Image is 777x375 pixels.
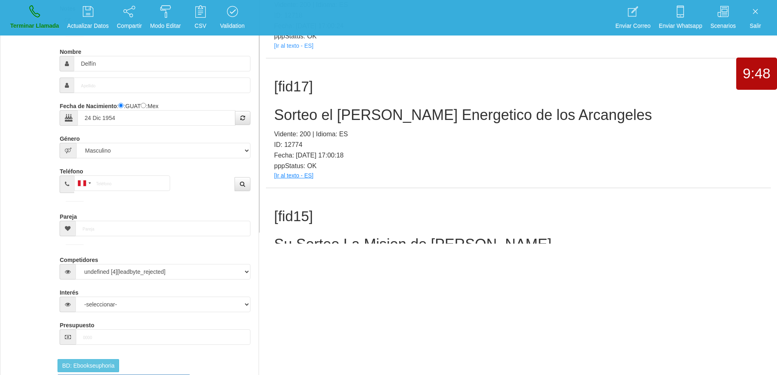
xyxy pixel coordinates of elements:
[217,2,247,33] a: Validation
[74,56,250,71] input: Nombre
[274,150,763,161] p: Fecha: [DATE] 17:00:18
[60,253,98,264] label: Competidores
[60,132,80,143] label: Género
[10,21,59,31] p: Terminar Llamada
[274,172,313,179] a: [Ir al texto - ES]
[64,2,112,33] a: Actualizar Datos
[141,103,146,108] input: :Yuca-Mex
[659,21,702,31] p: Enviar Whatsapp
[274,42,313,49] a: [Ir al texto - ES]
[708,2,739,33] a: Scenarios
[74,175,170,191] input: Teléfono
[60,286,78,297] label: Interés
[150,21,181,31] p: Modo Editar
[615,21,651,31] p: Enviar Correo
[274,31,763,42] p: pppStatus: OK
[75,176,93,191] div: Peru (Perú): +51
[711,21,736,31] p: Scenarios
[60,164,83,175] label: Teléfono
[274,236,763,253] h2: Su Sorteo La Mision de [PERSON_NAME]
[76,329,250,345] input: 0000
[60,99,250,126] div: : :GUAT :Mex
[60,318,94,329] label: Presupuesto
[741,2,770,33] a: Salir
[274,140,763,150] p: ID: 12774
[60,45,81,56] label: Nombre
[74,78,250,93] input: Apellido
[117,21,142,31] p: Compartir
[274,129,763,140] p: Vidente: 200 | Idioma: ES
[274,209,763,224] h1: [fid15]
[274,161,763,171] p: pppStatus: OK
[274,79,763,95] h1: [fid17]
[67,21,109,31] p: Actualizar Datos
[656,2,705,33] a: Enviar Whatsapp
[60,210,77,221] label: Pareja
[75,221,250,236] input: Pareja
[220,21,244,31] p: Validation
[274,107,763,123] h2: Sorteo el [PERSON_NAME] Energetico de los Arcangeles
[114,2,145,33] a: Compartir
[189,21,212,31] p: CSV
[736,66,777,82] h1: 9:48
[147,2,184,33] a: Modo Editar
[744,21,767,31] p: Salir
[7,2,62,33] a: Terminar Llamada
[118,103,124,108] input: :Quechi GUAT
[613,2,653,33] a: Enviar Correo
[60,99,117,110] label: Fecha de Nacimiento
[186,2,215,33] a: CSV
